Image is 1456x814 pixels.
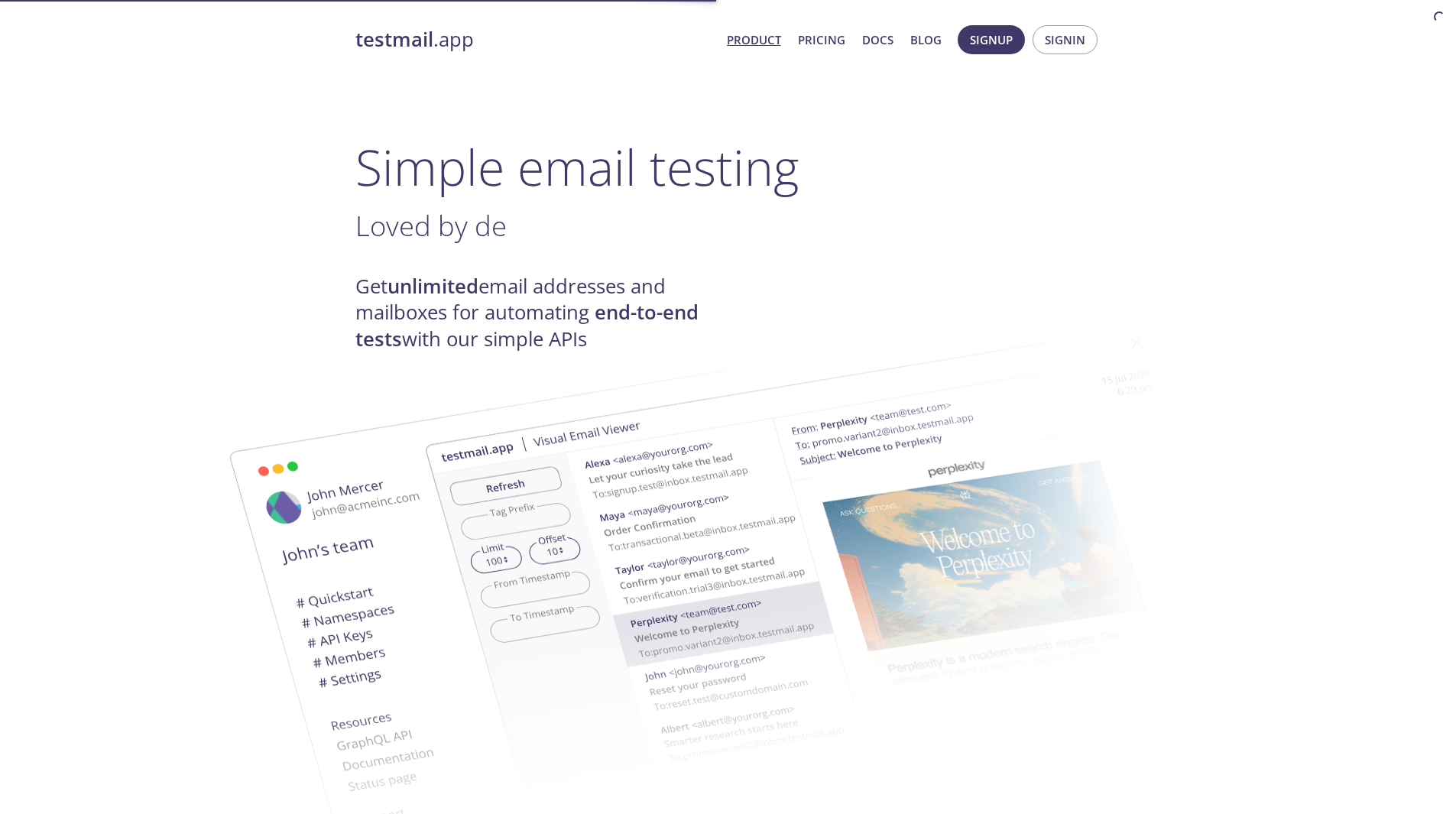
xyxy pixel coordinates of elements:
a: Pricing [798,30,845,50]
a: Blog [910,30,942,50]
span: Signin [1045,30,1085,50]
a: Product [727,30,781,50]
span: Loved by de [355,206,507,245]
button: Signin [1033,25,1098,54]
a: testmail.app [355,27,715,53]
span: Signup [970,30,1013,50]
button: Signup [958,25,1025,54]
h4: Get email addresses and mailboxes for automating with our simple APIs [355,274,728,352]
strong: end-to-end tests [355,299,699,352]
h1: Simple email testing [355,138,1101,196]
strong: testmail [355,26,433,53]
strong: unlimited [388,273,478,300]
a: Docs [862,30,893,50]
